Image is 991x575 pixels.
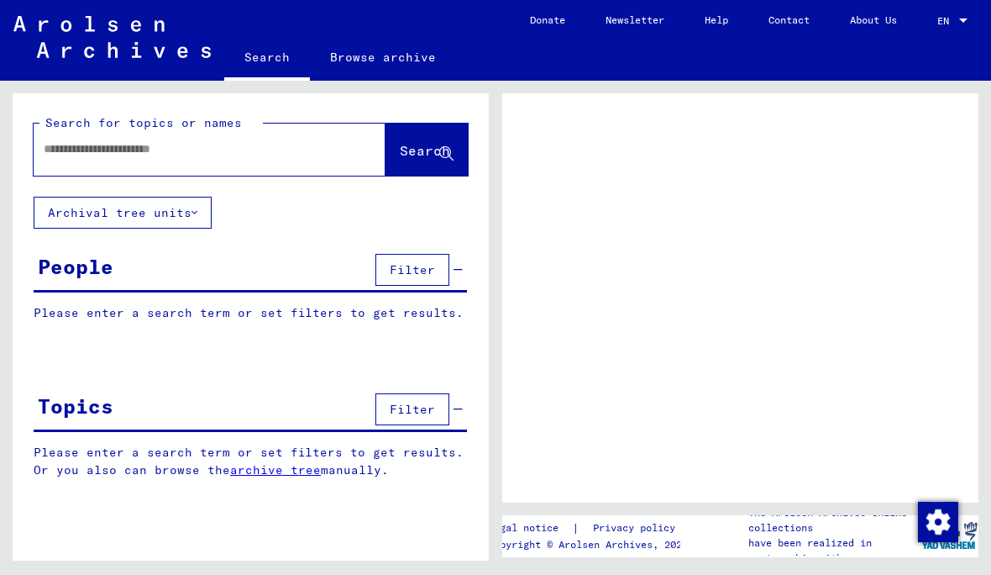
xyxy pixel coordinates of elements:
[34,304,467,322] p: Please enter a search term or set filters to get results.
[488,520,572,537] a: Legal notice
[34,444,468,479] p: Please enter a search term or set filters to get results. Or you also can browse the manually.
[38,251,113,282] div: People
[390,402,435,417] span: Filter
[488,537,695,552] p: Copyright © Arolsen Archives, 2021
[310,37,456,77] a: Browse archive
[45,115,242,130] mat-label: Search for topics or names
[390,262,435,277] span: Filter
[38,391,113,421] div: Topics
[748,535,919,566] p: have been realized in partnership with
[579,520,695,537] a: Privacy policy
[748,505,919,535] p: The Arolsen Archives online collections
[937,15,956,27] span: EN
[375,254,449,286] button: Filter
[375,393,449,425] button: Filter
[385,124,468,176] button: Search
[34,197,212,229] button: Archival tree units
[488,520,695,537] div: |
[917,501,957,541] div: Change consent
[13,16,211,58] img: Arolsen_neg.svg
[224,37,310,81] a: Search
[400,142,450,159] span: Search
[230,462,321,477] a: archive tree
[918,502,958,542] img: Change consent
